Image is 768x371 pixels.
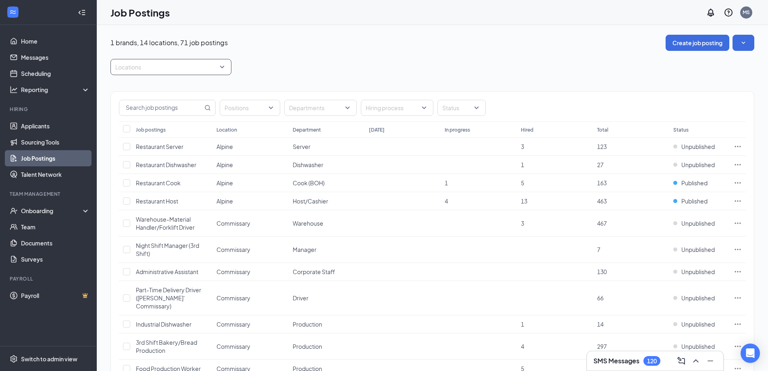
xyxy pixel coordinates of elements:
[9,8,17,16] svg: WorkstreamLogo
[521,197,527,205] span: 13
[734,143,742,151] svg: Ellipses
[597,246,600,253] span: 7
[675,354,688,367] button: ComposeMessage
[597,197,607,205] span: 463
[216,161,233,168] span: Alpine
[21,134,90,150] a: Sourcing Tools
[216,268,250,275] span: Commissary
[743,9,750,16] div: MS
[21,355,77,363] div: Switch to admin view
[216,343,250,350] span: Commissary
[289,237,365,263] td: Manager
[212,263,289,281] td: Commissary
[119,100,203,115] input: Search job postings
[10,106,88,113] div: Hiring
[521,343,524,350] span: 4
[293,294,308,302] span: Driver
[441,122,517,138] th: In progress
[78,8,86,17] svg: Collapse
[681,268,715,276] span: Unpublished
[216,246,250,253] span: Commissary
[739,39,747,47] svg: SmallChevronDown
[681,245,715,254] span: Unpublished
[136,242,199,257] span: Night Shift Manager (3rd Shift)
[212,174,289,192] td: Alpine
[289,263,365,281] td: Corporate Staff
[597,179,607,187] span: 163
[21,235,90,251] a: Documents
[681,320,715,328] span: Unpublished
[289,156,365,174] td: Dishwasher
[212,156,289,174] td: Alpine
[597,321,604,328] span: 14
[517,122,593,138] th: Hired
[293,268,335,275] span: Corporate Staff
[521,321,524,328] span: 1
[293,197,328,205] span: Host/Cashier
[597,294,604,302] span: 66
[734,179,742,187] svg: Ellipses
[741,344,760,363] div: Open Intercom Messenger
[521,143,524,150] span: 3
[666,35,729,51] button: Create job posting
[21,65,90,82] a: Scheduling
[136,286,201,310] span: Part-Time Delivery Driver ([PERSON_NAME]' Commissary)
[289,210,365,237] td: Warehouse
[647,358,657,365] div: 120
[289,192,365,210] td: Host/Cashier
[136,339,197,354] span: 3rd Shift Bakery/Bread Production
[681,161,715,169] span: Unpublished
[681,179,708,187] span: Published
[293,143,310,150] span: Server
[734,294,742,302] svg: Ellipses
[110,38,228,47] p: 1 brands, 14 locations, 71 job postings
[681,219,715,227] span: Unpublished
[676,356,686,366] svg: ComposeMessage
[136,321,191,328] span: Industrial Dishwasher
[212,281,289,315] td: Commissary
[669,122,730,138] th: Status
[136,268,198,275] span: Administrative Assistant
[734,197,742,205] svg: Ellipses
[445,197,448,205] span: 4
[734,268,742,276] svg: Ellipses
[204,105,211,111] svg: MagnifyingGlass
[216,321,250,328] span: Commissary
[289,138,365,156] td: Server
[136,216,195,231] span: Warehouse-Material Handler/Forklift Driver
[21,287,90,304] a: PayrollCrown
[21,219,90,235] a: Team
[136,161,196,168] span: Restaurant Dishwasher
[734,320,742,328] svg: Ellipses
[289,315,365,333] td: Production
[136,179,181,187] span: Restaurant Cook
[681,342,715,350] span: Unpublished
[21,118,90,134] a: Applicants
[733,35,754,51] button: SmallChevronDown
[293,220,323,227] span: Warehouse
[216,220,250,227] span: Commissary
[521,161,524,168] span: 1
[21,251,90,267] a: Surveys
[706,356,715,366] svg: Minimize
[445,179,448,187] span: 1
[136,197,178,205] span: Restaurant Host
[212,138,289,156] td: Alpine
[289,333,365,360] td: Production
[10,207,18,215] svg: UserCheck
[136,126,166,133] div: Job postings
[293,179,325,187] span: Cook (BOH)
[597,268,607,275] span: 130
[597,161,604,168] span: 27
[681,294,715,302] span: Unpublished
[597,143,607,150] span: 123
[10,86,18,94] svg: Analysis
[212,315,289,333] td: Commissary
[21,86,90,94] div: Reporting
[597,220,607,227] span: 467
[216,294,250,302] span: Commissary
[10,191,88,197] div: Team Management
[734,219,742,227] svg: Ellipses
[212,333,289,360] td: Commissary
[216,197,233,205] span: Alpine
